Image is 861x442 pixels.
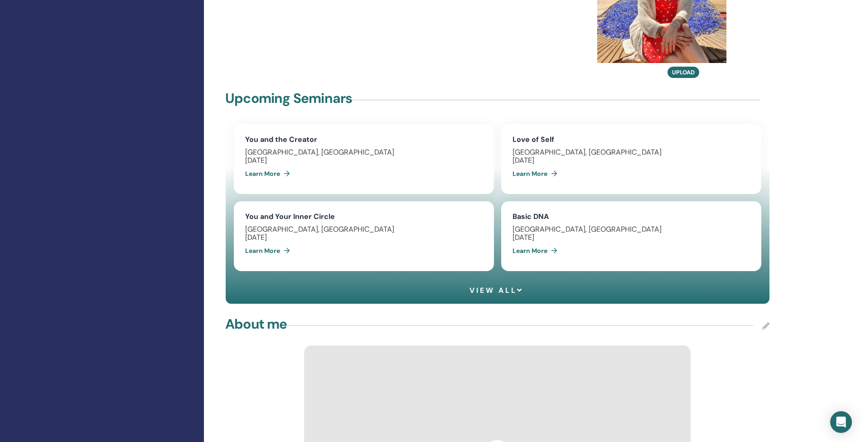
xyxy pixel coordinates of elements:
h4: About me [225,316,287,332]
div: [GEOGRAPHIC_DATA], [GEOGRAPHIC_DATA] [513,225,750,233]
a: Learn More [245,165,294,183]
div: Open Intercom Messenger [830,411,852,433]
div: [GEOGRAPHIC_DATA], [GEOGRAPHIC_DATA] [245,148,483,156]
span: View all [469,286,523,295]
div: [DATE] [513,156,750,165]
a: Learn More [513,165,561,183]
div: [GEOGRAPHIC_DATA], [GEOGRAPHIC_DATA] [245,225,483,233]
div: [DATE] [513,233,750,242]
button: Upload [668,67,699,78]
div: [GEOGRAPHIC_DATA], [GEOGRAPHIC_DATA] [513,148,750,156]
a: You and Your Inner Circle [245,212,335,221]
div: [DATE] [245,156,483,165]
a: View all [469,286,526,295]
a: Learn More [245,242,294,260]
a: Learn More [513,242,561,260]
div: [DATE] [245,233,483,242]
a: Basic DNA [513,212,549,221]
h4: Upcoming Seminars [225,90,352,107]
a: Love of Self [513,135,554,144]
a: You and the Creator [245,135,317,144]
